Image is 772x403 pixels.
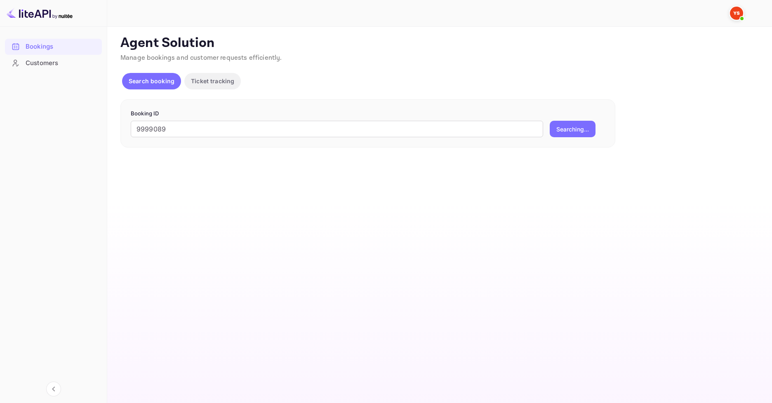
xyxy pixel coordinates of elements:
span: Manage bookings and customer requests efficiently. [120,54,282,62]
img: Yandex Support [730,7,743,20]
div: Bookings [26,42,98,52]
div: Bookings [5,39,102,55]
img: LiteAPI logo [7,7,73,20]
a: Bookings [5,39,102,54]
input: Enter Booking ID (e.g., 63782194) [131,121,543,137]
a: Customers [5,55,102,70]
button: Searching... [550,121,595,137]
button: Collapse navigation [46,382,61,396]
p: Search booking [129,77,174,85]
p: Ticket tracking [191,77,234,85]
p: Booking ID [131,110,605,118]
p: Agent Solution [120,35,757,52]
div: Customers [26,59,98,68]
